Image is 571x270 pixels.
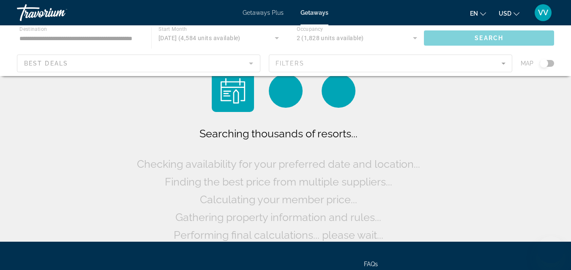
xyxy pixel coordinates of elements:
a: Travorium [17,2,101,24]
button: User Menu [532,4,554,22]
span: en [470,10,478,17]
a: Getaways Plus [243,9,284,16]
button: Change currency [499,7,519,19]
button: Change language [470,7,486,19]
span: Performing final calculations... please wait... [174,229,383,241]
iframe: Button to launch messaging window [537,236,564,263]
span: Finding the best price from multiple suppliers... [165,175,392,188]
span: Calculating your member price... [200,193,357,206]
a: FAQs [364,261,378,267]
span: USD [499,10,511,17]
span: VV [538,8,548,17]
span: Searching thousands of resorts... [199,127,358,140]
a: Getaways [301,9,328,16]
span: Checking availability for your preferred date and location... [137,158,420,170]
span: Gathering property information and rules... [175,211,381,224]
